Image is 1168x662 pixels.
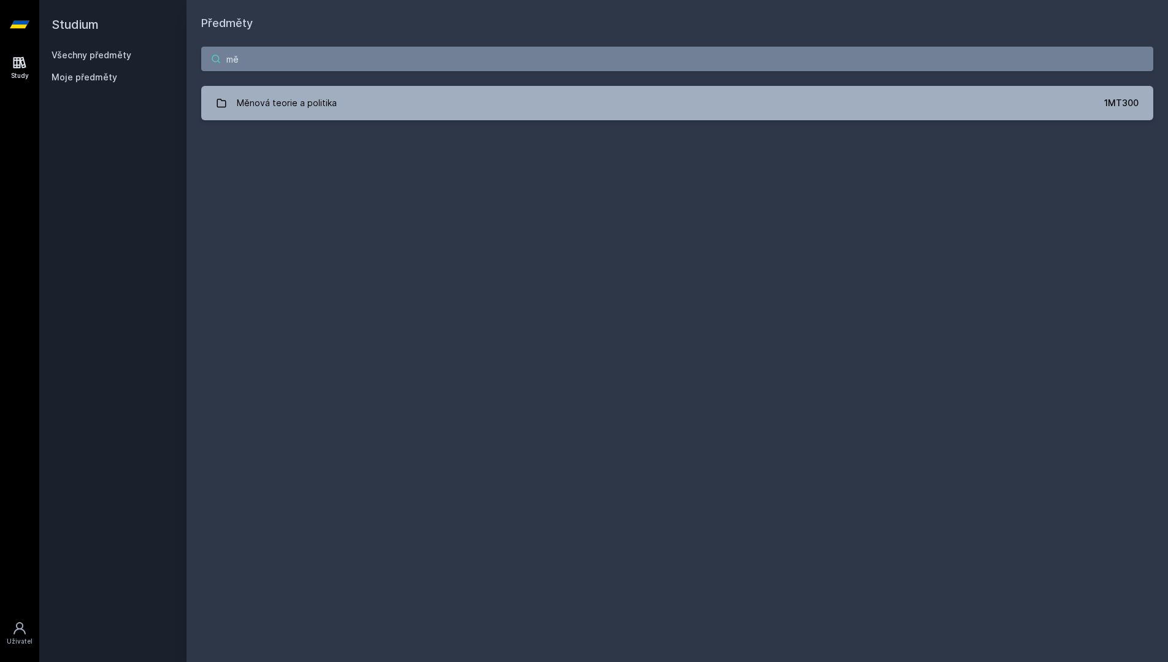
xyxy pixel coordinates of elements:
[237,91,337,115] div: Měnová teorie a politika
[1104,97,1139,109] div: 1MT300
[11,71,29,80] div: Study
[2,615,37,652] a: Uživatel
[52,50,131,60] a: Všechny předměty
[201,86,1153,120] a: Měnová teorie a politika 1MT300
[201,47,1153,71] input: Název nebo ident předmětu…
[2,49,37,87] a: Study
[52,71,117,83] span: Moje předměty
[7,637,33,646] div: Uživatel
[201,15,1153,32] h1: Předměty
